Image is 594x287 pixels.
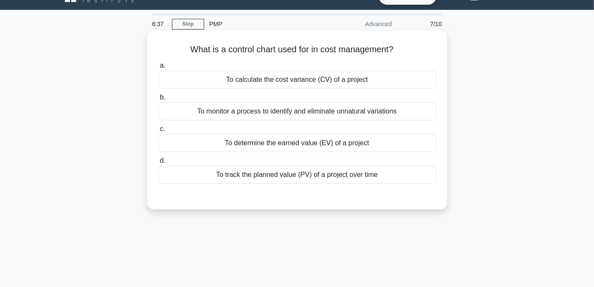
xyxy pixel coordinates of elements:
div: 7/10 [397,15,447,33]
div: To track the planned value (PV) of a project over time [158,166,436,184]
div: PMP [204,15,322,33]
h5: What is a control chart used for in cost management? [157,44,437,55]
div: To monitor a process to identify and eliminate unnatural variations [158,102,436,120]
div: 6:37 [147,15,172,33]
span: c. [160,125,165,132]
div: To calculate the cost variance (CV) of a project [158,71,436,89]
span: d. [160,157,166,164]
div: To determine the earned value (EV) of a project [158,134,436,152]
div: Advanced [322,15,397,33]
span: b. [160,93,166,101]
a: Stop [172,19,204,30]
span: a. [160,62,166,69]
